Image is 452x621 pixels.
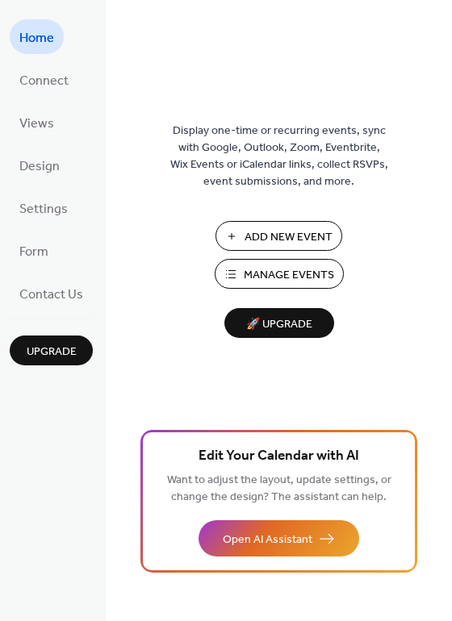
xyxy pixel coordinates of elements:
[244,267,334,284] span: Manage Events
[19,26,54,51] span: Home
[19,282,83,307] span: Contact Us
[10,148,69,182] a: Design
[224,308,334,338] button: 🚀 Upgrade
[170,123,388,190] span: Display one-time or recurring events, sync with Google, Outlook, Zoom, Eventbrite, Wix Events or ...
[19,240,48,265] span: Form
[10,62,78,97] a: Connect
[216,221,342,251] button: Add New Event
[199,520,359,556] button: Open AI Assistant
[10,233,58,268] a: Form
[10,105,64,140] a: Views
[234,314,324,336] span: 🚀 Upgrade
[19,69,69,94] span: Connect
[199,445,359,468] span: Edit Your Calendar with AI
[223,531,312,548] span: Open AI Assistant
[10,190,77,225] a: Settings
[167,469,391,508] span: Want to adjust the layout, update settings, or change the design? The assistant can help.
[10,19,64,54] a: Home
[19,197,68,222] span: Settings
[215,259,344,289] button: Manage Events
[245,229,333,246] span: Add New Event
[19,111,54,136] span: Views
[27,344,77,361] span: Upgrade
[10,276,93,310] a: Contact Us
[19,154,60,179] span: Design
[10,336,93,365] button: Upgrade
